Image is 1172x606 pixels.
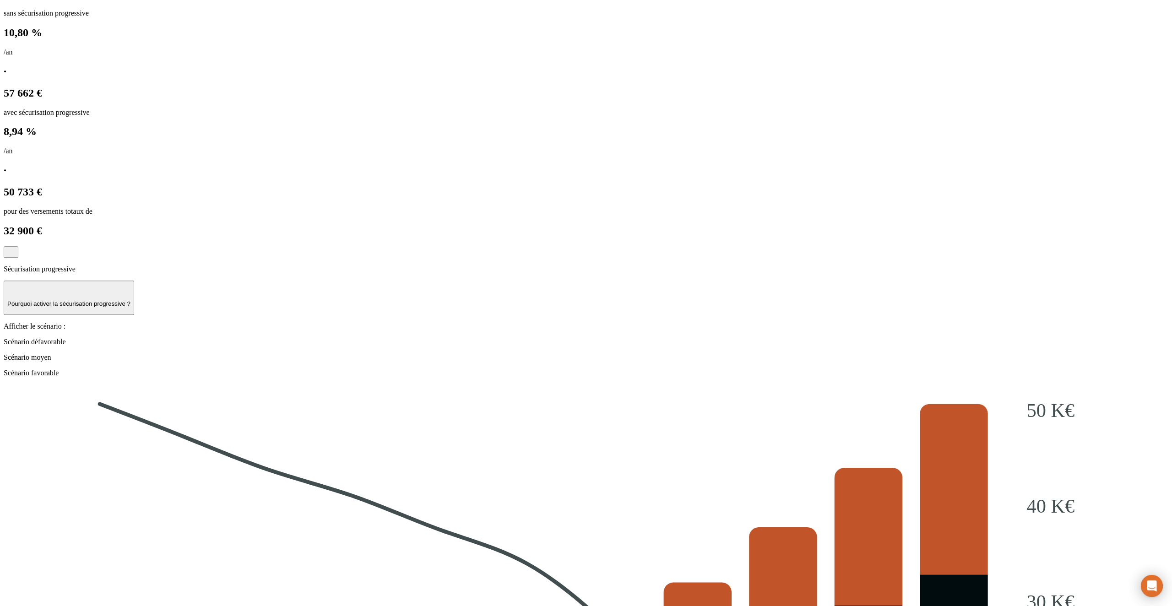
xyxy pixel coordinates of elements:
button: Pourquoi activer la sécurisation progressive ? [4,281,134,315]
h2: · [4,65,1168,78]
h2: 50 733 € [4,186,1168,198]
p: /an [4,147,1168,155]
p: Scénario moyen [4,353,1168,362]
p: /an [4,48,1168,56]
p: Scénario défavorable [4,338,1168,346]
tspan: 40 K€ [1026,495,1074,516]
div: Ouvrir le Messenger Intercom [1141,575,1163,597]
p: Sécurisation progressive [4,265,1168,273]
p: avec sécurisation progressive [4,108,1168,117]
h2: 57 662 € [4,87,1168,99]
p: Scénario favorable [4,369,1168,377]
p: pour des versements totaux de [4,207,1168,216]
h2: 8,94 % [4,125,1168,138]
tspan: 50 K€ [1026,399,1074,421]
h2: 32 900 € [4,225,1168,237]
p: sans sécurisation progressive [4,9,1168,17]
h2: 10,80 % [4,27,1168,39]
p: Afficher le scénario : [4,322,1168,330]
p: Pourquoi activer la sécurisation progressive ? [7,300,130,307]
h2: · [4,164,1168,177]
